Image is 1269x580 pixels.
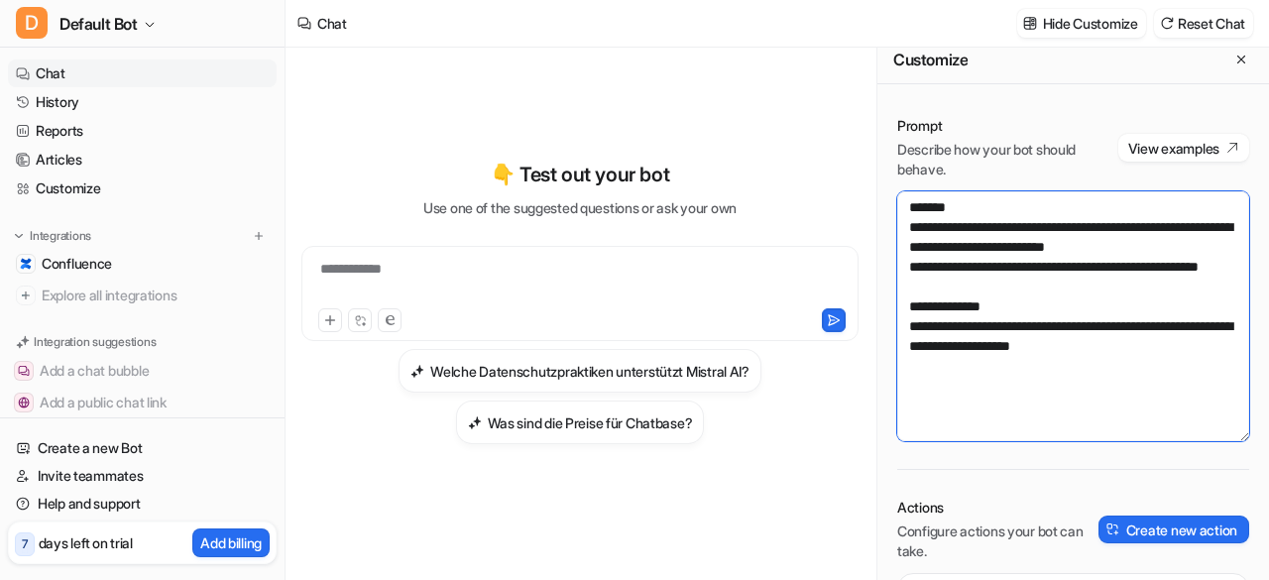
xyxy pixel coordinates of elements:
img: customize [1023,16,1037,31]
a: Chat [8,59,277,87]
p: Configure actions your bot can take. [897,522,1098,561]
a: History [8,88,277,116]
p: Hide Customize [1043,13,1138,34]
p: Prompt [897,116,1118,136]
button: Add billing [192,528,270,557]
img: reset [1160,16,1174,31]
p: Use one of the suggested questions or ask your own [423,197,737,218]
span: Default Bot [59,10,138,38]
p: 👇 Test out your bot [491,160,669,189]
div: Chat [317,13,347,34]
img: expand menu [12,229,26,243]
h3: Was sind die Preise für Chatbase? [488,412,693,433]
span: Confluence [42,254,112,274]
img: explore all integrations [16,286,36,305]
p: Actions [897,498,1098,518]
button: Reset Chat [1154,9,1253,38]
button: Hide Customize [1017,9,1146,38]
a: Articles [8,146,277,174]
a: Customize [8,174,277,202]
button: Add a chat bubbleAdd a chat bubble [8,355,277,387]
span: D [16,7,48,39]
button: Was sind die Preise für Chatbase?Was sind die Preise für Chatbase? [456,401,705,444]
span: Explore all integrations [42,280,269,311]
a: Invite teammates [8,462,277,490]
p: Integrations [30,228,91,244]
p: Describe how your bot should behave. [897,140,1118,179]
img: Confluence [20,258,32,270]
img: Add a public chat link [18,397,30,408]
img: menu_add.svg [252,229,266,243]
h3: Welche Datenschutzpraktiken unterstützt Mistral AI? [430,361,750,382]
img: Add a chat bubble [18,365,30,377]
button: Add a public chat linkAdd a public chat link [8,387,277,418]
p: days left on trial [39,532,133,553]
button: View examples [1118,134,1249,162]
a: ConfluenceConfluence [8,250,277,278]
button: Integrations [8,226,97,246]
img: create-action-icon.svg [1106,522,1120,536]
p: Add billing [200,532,262,553]
a: Reports [8,117,277,145]
a: Explore all integrations [8,282,277,309]
p: Integration suggestions [34,333,156,351]
button: Create new action [1098,516,1249,543]
button: Close flyout [1229,48,1253,71]
button: Welche Datenschutzpraktiken unterstützt Mistral AI?Welche Datenschutzpraktiken unterstützt Mistra... [399,349,761,393]
img: Was sind die Preise für Chatbase? [468,415,482,430]
a: Create a new Bot [8,434,277,462]
p: 7 [22,535,28,553]
img: Welche Datenschutzpraktiken unterstützt Mistral AI? [410,364,424,379]
a: Help and support [8,490,277,518]
h2: Customize [893,50,968,69]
